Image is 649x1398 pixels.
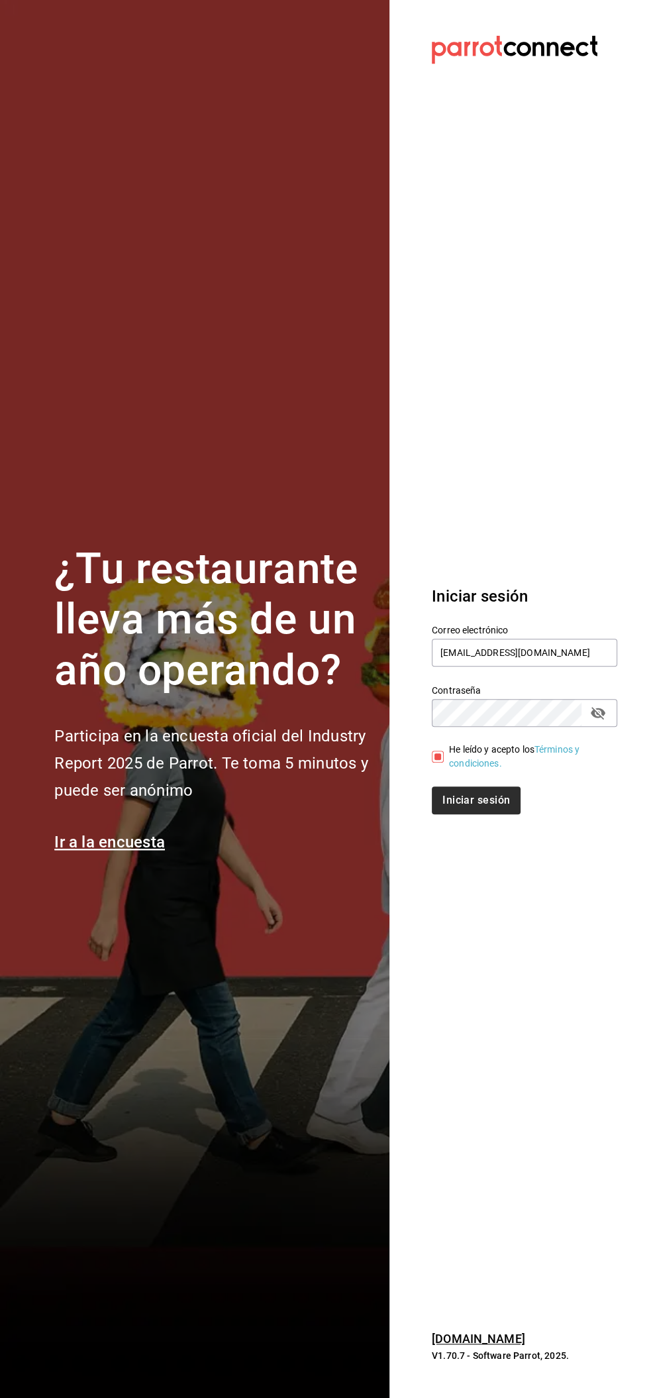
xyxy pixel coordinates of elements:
a: Ir a la encuesta [54,833,165,851]
a: [DOMAIN_NAME] [432,1332,525,1346]
font: V1.70.7 - Software Parrot, 2025. [432,1350,569,1361]
font: He leído y acepto los [449,744,534,755]
button: campo de contraseña [587,702,609,724]
font: Participa en la encuesta oficial del Industry Report 2025 de Parrot. Te toma 5 minutos y puede se... [54,727,368,800]
input: Ingresa tu correo electrónico [432,639,617,667]
button: Iniciar sesión [432,786,521,814]
font: ¿Tu restaurante lleva más de un año operando? [54,544,358,696]
font: Iniciar sesión [442,794,510,806]
font: Iniciar sesión [432,587,528,606]
font: Contraseña [432,684,481,695]
font: Correo electrónico [432,624,508,635]
a: Términos y condiciones. [449,744,579,769]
